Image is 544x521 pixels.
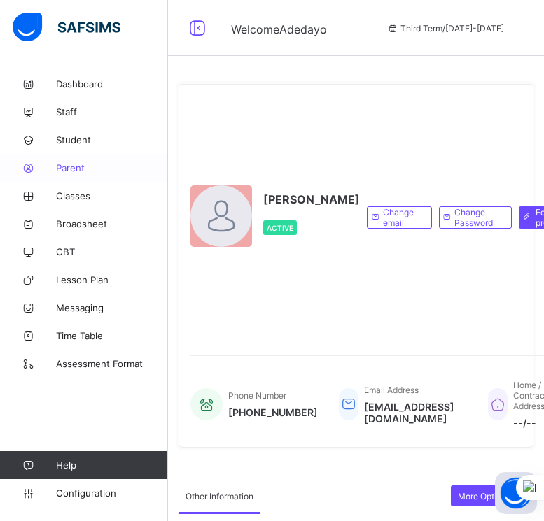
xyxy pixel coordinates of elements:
[364,401,467,424] span: [EMAIL_ADDRESS][DOMAIN_NAME]
[56,330,168,341] span: Time Table
[228,390,286,401] span: Phone Number
[56,162,168,173] span: Parent
[454,207,501,228] span: Change Password
[56,358,168,369] span: Assessment Format
[56,459,167,471] span: Help
[364,385,419,395] span: Email Address
[56,106,168,117] span: Staff
[56,246,168,257] span: CBT
[386,23,504,34] span: session/term information
[13,13,120,42] img: safsims
[56,274,168,285] span: Lesson Plan
[495,472,537,514] button: Open asap
[458,491,522,501] span: More Options
[267,224,293,232] span: Active
[56,78,168,90] span: Dashboard
[186,491,253,501] span: Other Information
[56,134,168,145] span: Student
[383,207,421,228] span: Change email
[56,190,168,201] span: Classes
[231,22,327,36] span: Welcome Adedayo
[56,487,167,499] span: Configuration
[228,406,318,418] span: [PHONE_NUMBER]
[56,218,168,229] span: Broadsheet
[56,302,168,313] span: Messaging
[263,192,360,206] span: [PERSON_NAME]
